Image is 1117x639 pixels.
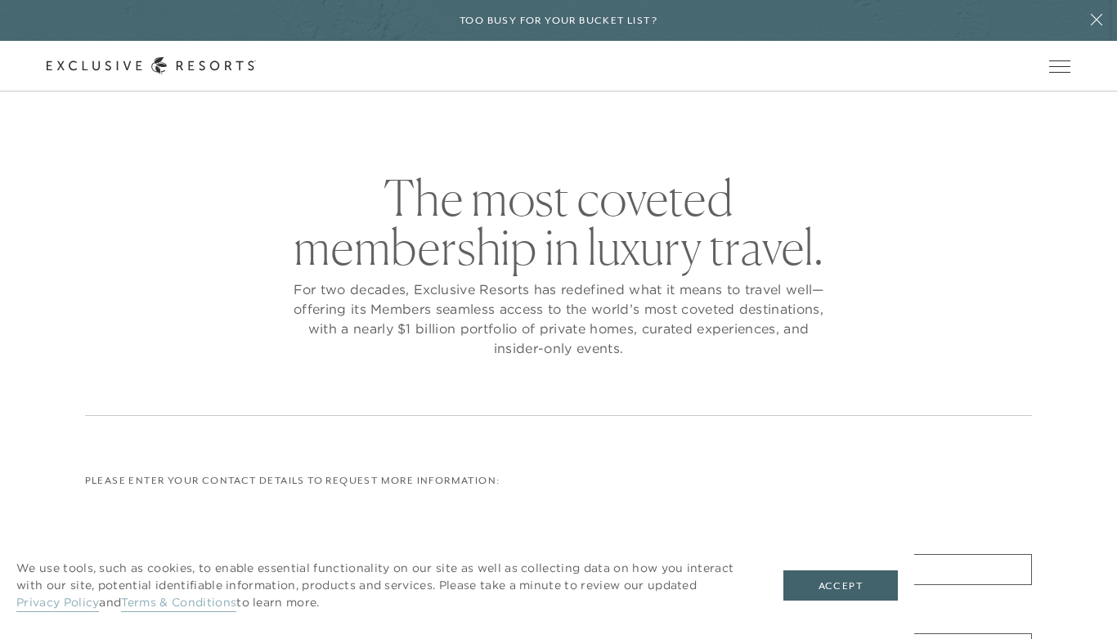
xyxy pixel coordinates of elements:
label: Name* [85,530,123,554]
h2: The most coveted membership in luxury travel. [289,173,828,271]
h6: Too busy for your bucket list? [460,13,657,29]
a: Terms & Conditions [121,595,236,612]
p: For two decades, Exclusive Resorts has redefined what it means to travel well—offering its Member... [289,279,828,358]
button: Open navigation [1049,60,1070,72]
p: We use tools, such as cookies, to enable essential functionality on our site as well as collectin... [16,560,751,611]
p: Please enter your contact details to request more information: [85,473,1033,489]
a: Privacy Policy [16,595,99,612]
button: Accept [783,570,898,601]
